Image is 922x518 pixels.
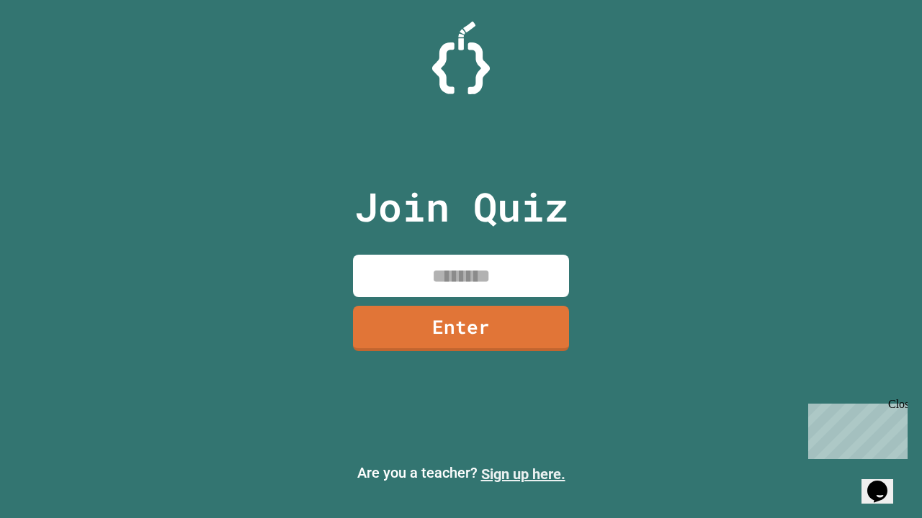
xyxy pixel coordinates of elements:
a: Sign up here. [481,465,565,483]
img: Logo.svg [432,22,490,94]
div: Chat with us now!Close [6,6,99,91]
p: Are you a teacher? [12,462,910,485]
iframe: chat widget [802,398,908,459]
p: Join Quiz [354,177,568,237]
a: Enter [353,306,569,351]
iframe: chat widget [861,460,908,504]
